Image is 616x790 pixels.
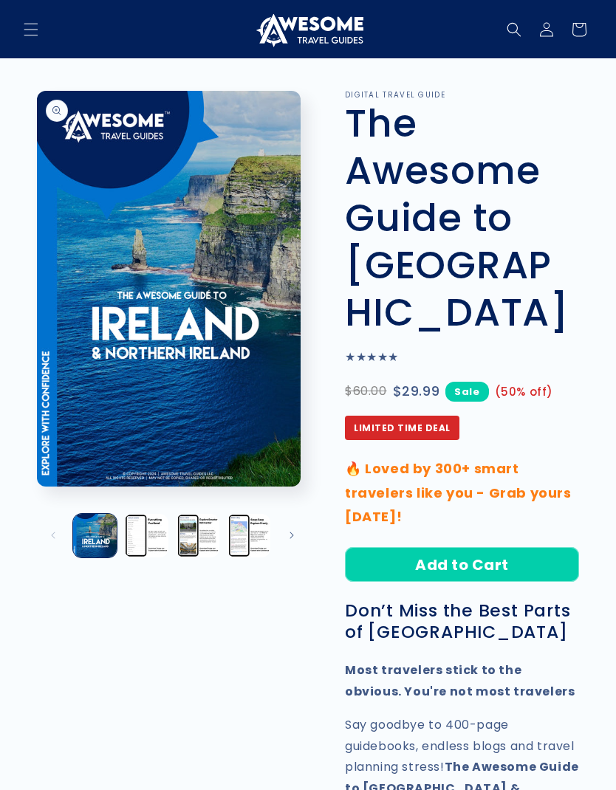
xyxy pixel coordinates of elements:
[345,381,387,402] span: $60.00
[393,379,440,403] span: $29.99
[247,6,369,52] a: Awesome Travel Guides
[345,416,459,441] span: Limited Time Deal
[37,91,308,561] media-gallery: Gallery Viewer
[345,662,575,700] strong: Most travelers stick to the obvious. You're not most travelers
[227,514,270,557] button: Load image 4 in gallery view
[345,91,579,100] p: DIGITAL TRAVEL GUIDE
[345,457,579,529] p: 🔥 Loved by 300+ smart travelers like you - Grab yours [DATE]!
[345,347,579,368] p: ★★★★★
[495,382,553,402] span: (50% off)
[345,547,579,582] button: Add to Cart
[176,514,219,557] button: Load image 3 in gallery view
[15,13,47,46] summary: Menu
[445,382,488,402] span: Sale
[345,600,579,643] h3: Don’t Miss the Best Parts of [GEOGRAPHIC_DATA]
[253,12,363,47] img: Awesome Travel Guides
[345,100,579,336] h1: The Awesome Guide to [GEOGRAPHIC_DATA]
[498,13,530,46] summary: Search
[37,519,69,552] button: Slide left
[73,514,117,557] button: Load image 1 in gallery view
[124,514,168,557] button: Load image 2 in gallery view
[276,519,308,552] button: Slide right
